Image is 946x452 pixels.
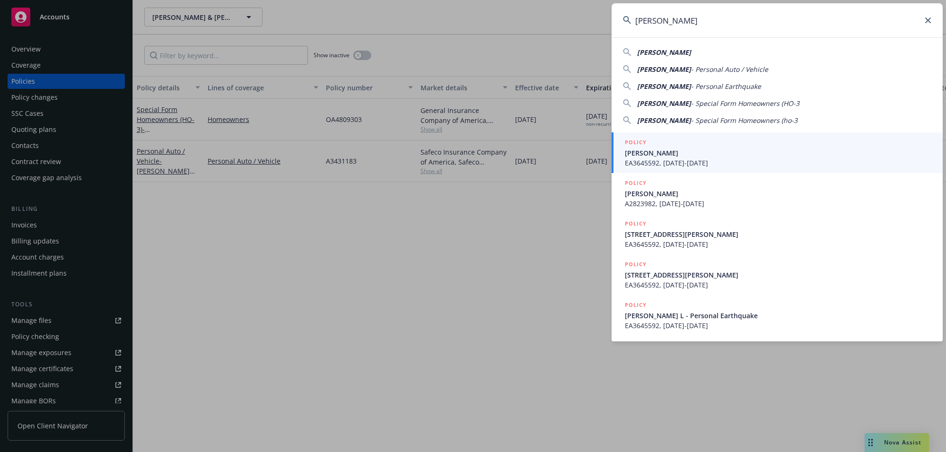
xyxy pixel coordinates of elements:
span: [PERSON_NAME] [625,189,931,199]
a: POLICY[STREET_ADDRESS][PERSON_NAME]EA3645592, [DATE]-[DATE] [612,214,943,254]
h5: POLICY [625,178,647,188]
span: - Personal Earthquake [691,82,761,91]
span: [STREET_ADDRESS][PERSON_NAME] [625,270,931,280]
span: EA3645592, [DATE]-[DATE] [625,321,931,330]
a: POLICY[STREET_ADDRESS][PERSON_NAME]EA3645592, [DATE]-[DATE] [612,254,943,295]
span: EA3645592, [DATE]-[DATE] [625,239,931,249]
span: [PERSON_NAME] [637,82,691,91]
span: [STREET_ADDRESS][PERSON_NAME] [625,229,931,239]
span: [PERSON_NAME] L - Personal Earthquake [625,311,931,321]
span: - Special Form Homeowners (ho-3 [691,116,797,125]
span: EA3645592, [DATE]-[DATE] [625,158,931,168]
a: POLICY[PERSON_NAME] L - Personal EarthquakeEA3645592, [DATE]-[DATE] [612,295,943,336]
h5: POLICY [625,300,647,310]
span: - Special Form Homeowners (HO-3 [691,99,799,108]
h5: POLICY [625,219,647,228]
span: EA3645592, [DATE]-[DATE] [625,280,931,290]
a: POLICY[PERSON_NAME]EA3645592, [DATE]-[DATE] [612,132,943,173]
span: A2823982, [DATE]-[DATE] [625,199,931,209]
span: [PERSON_NAME] [637,65,691,74]
span: [PERSON_NAME] [637,48,691,57]
span: [PERSON_NAME] [637,99,691,108]
input: Search... [612,3,943,37]
h5: POLICY [625,260,647,269]
a: POLICY[PERSON_NAME]A2823982, [DATE]-[DATE] [612,173,943,214]
span: - Personal Auto / Vehicle [691,65,768,74]
span: [PERSON_NAME] [637,116,691,125]
h5: POLICY [625,138,647,147]
span: [PERSON_NAME] [625,148,931,158]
